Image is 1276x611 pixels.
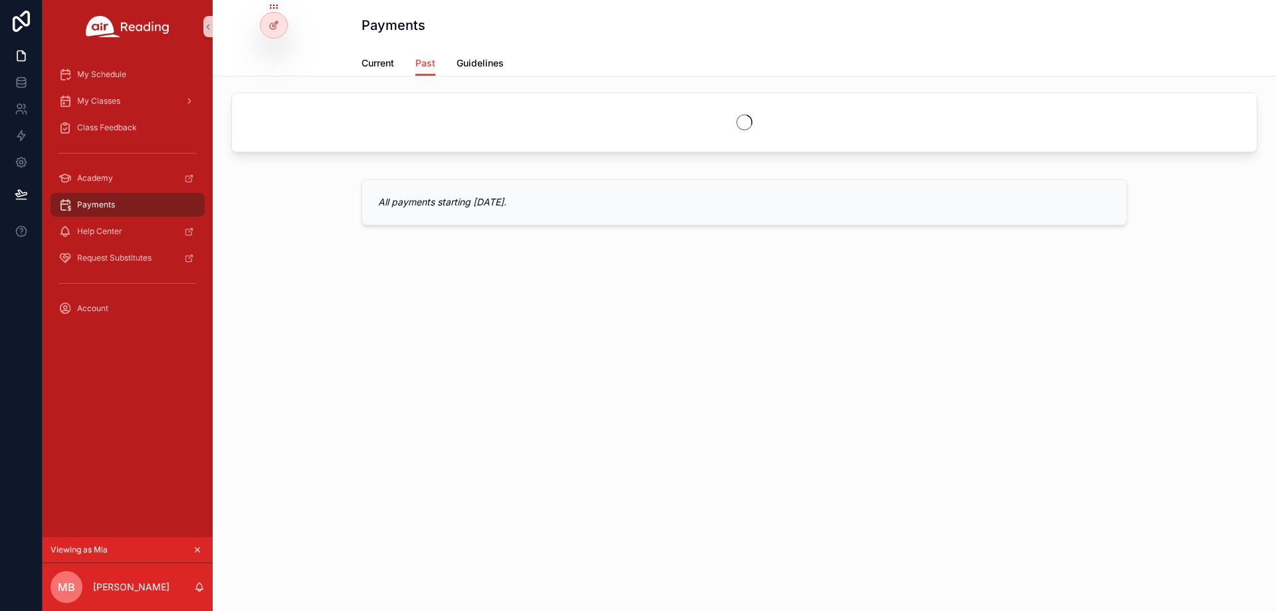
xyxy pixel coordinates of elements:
[51,62,205,86] a: My Schedule
[58,579,75,595] span: MB
[43,53,213,338] div: scrollable content
[77,173,113,183] span: Academy
[77,96,120,106] span: My Classes
[362,51,394,78] a: Current
[457,51,504,78] a: Guidelines
[51,193,205,217] a: Payments
[51,89,205,113] a: My Classes
[77,69,126,80] span: My Schedule
[77,253,152,263] span: Request Substitutes
[362,16,425,35] h1: Payments
[93,580,169,594] p: [PERSON_NAME]
[51,166,205,190] a: Academy
[51,297,205,320] a: Account
[415,51,435,76] a: Past
[77,226,122,237] span: Help Center
[51,545,108,555] span: Viewing as Mia
[86,16,169,37] img: App logo
[77,199,115,210] span: Payments
[51,219,205,243] a: Help Center
[51,116,205,140] a: Class Feedback
[415,57,435,70] span: Past
[378,196,506,207] em: All payments starting [DATE].
[77,122,137,133] span: Class Feedback
[51,246,205,270] a: Request Substitutes
[457,57,504,70] span: Guidelines
[77,303,108,314] span: Account
[362,57,394,70] span: Current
